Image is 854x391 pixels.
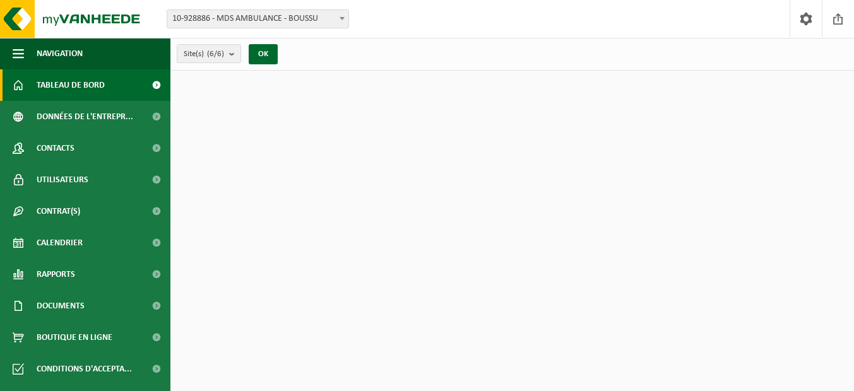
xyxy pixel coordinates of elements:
[184,45,224,64] span: Site(s)
[249,44,278,64] button: OK
[37,195,80,227] span: Contrat(s)
[167,9,349,28] span: 10-928886 - MDS AMBULANCE - BOUSSU
[37,38,83,69] span: Navigation
[37,290,85,322] span: Documents
[37,164,88,195] span: Utilisateurs
[37,353,132,385] span: Conditions d'accepta...
[177,44,241,63] button: Site(s)(6/6)
[37,69,105,101] span: Tableau de bord
[37,322,112,353] span: Boutique en ligne
[37,259,75,290] span: Rapports
[37,132,74,164] span: Contacts
[37,101,133,132] span: Données de l'entrepr...
[167,10,348,28] span: 10-928886 - MDS AMBULANCE - BOUSSU
[37,227,83,259] span: Calendrier
[207,50,224,58] count: (6/6)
